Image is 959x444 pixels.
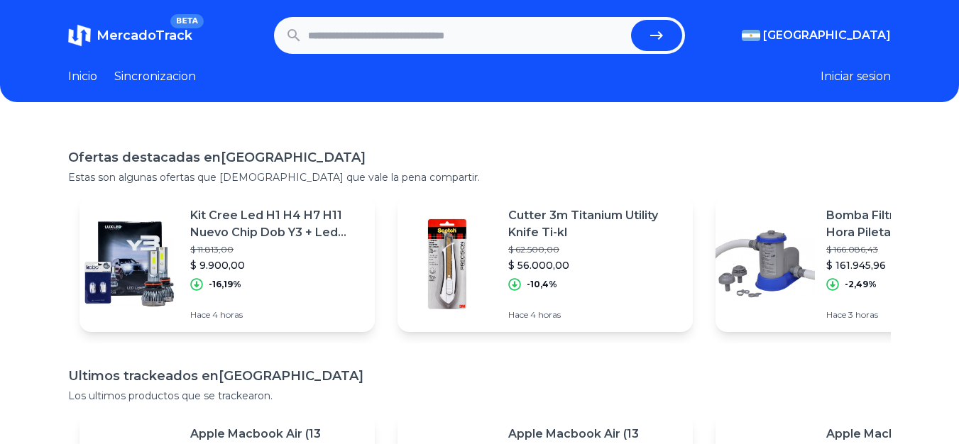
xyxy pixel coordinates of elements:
[68,68,97,85] a: Inicio
[190,207,363,241] p: Kit Cree Led H1 H4 H7 H11 Nuevo Chip Dob Y3 + Led Posicion
[190,309,363,321] p: Hace 4 horas
[508,309,681,321] p: Hace 4 horas
[209,279,241,290] p: -16,19%
[398,214,497,313] img: Featured image
[508,244,681,255] p: $ 62.500,00
[68,170,891,184] p: Estas son algunas ofertas que [DEMOGRAPHIC_DATA] que vale la pena compartir.
[114,68,196,85] a: Sincronizacion
[68,24,91,47] img: MercadoTrack
[170,14,204,28] span: BETA
[190,244,363,255] p: $ 11.813,00
[68,148,891,167] h1: Ofertas destacadas en [GEOGRAPHIC_DATA]
[845,279,877,290] p: -2,49%
[508,258,681,272] p: $ 56.000,00
[68,24,192,47] a: MercadoTrackBETA
[398,196,693,332] a: Featured imageCutter 3m Titanium Utility Knife Ti-kl$ 62.500,00$ 56.000,00-10,4%Hace 4 horas
[742,27,891,44] button: [GEOGRAPHIC_DATA]
[190,258,363,272] p: $ 9.900,00
[68,389,891,403] p: Los ultimos productos que se trackearon.
[508,207,681,241] p: Cutter 3m Titanium Utility Knife Ti-kl
[97,28,192,43] span: MercadoTrack
[821,68,891,85] button: Iniciar sesion
[80,214,179,313] img: Featured image
[68,366,891,386] h1: Ultimos trackeados en [GEOGRAPHIC_DATA]
[763,27,891,44] span: [GEOGRAPHIC_DATA]
[716,214,815,313] img: Featured image
[80,196,375,332] a: Featured imageKit Cree Led H1 H4 H7 H11 Nuevo Chip Dob Y3 + Led Posicion$ 11.813,00$ 9.900,00-16,...
[742,30,760,41] img: Argentina
[527,279,557,290] p: -10,4%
